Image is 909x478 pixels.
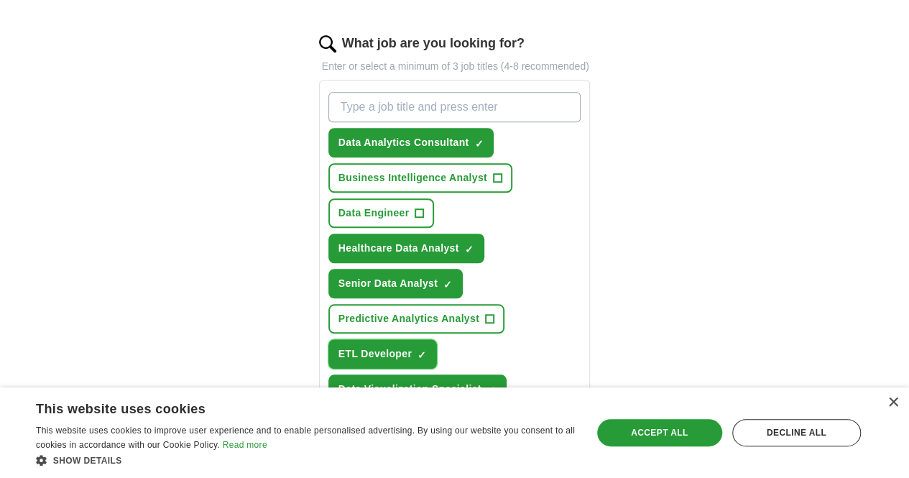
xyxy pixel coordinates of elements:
[732,419,861,446] div: Decline all
[338,206,410,221] span: Data Engineer
[223,440,267,450] a: Read more, opens a new window
[328,128,494,157] button: Data Analytics Consultant✓
[328,339,437,369] button: ETL Developer✓
[338,135,469,150] span: Data Analytics Consultant
[328,198,435,228] button: Data Engineer
[597,419,722,446] div: Accept all
[328,304,504,334] button: Predictive Analytics Analyst
[36,453,576,467] div: Show details
[417,349,426,361] span: ✓
[36,396,540,418] div: This website uses cookies
[36,426,575,450] span: This website uses cookies to improve user experience and to enable personalised advertising. By u...
[443,279,452,290] span: ✓
[53,456,122,466] span: Show details
[328,269,463,298] button: Senior Data Analyst✓
[474,138,483,150] span: ✓
[328,374,507,404] button: Data Visualization Specialist✓
[328,163,512,193] button: Business Intelligence Analyst
[487,385,496,396] span: ✓
[465,244,474,255] span: ✓
[338,276,438,291] span: Senior Data Analyst
[342,34,525,53] label: What job are you looking for?
[328,234,484,263] button: Healthcare Data Analyst✓
[338,382,481,397] span: Data Visualization Specialist
[338,346,412,362] span: ETL Developer
[338,311,479,326] span: Predictive Analytics Analyst
[319,35,336,52] img: search.png
[319,59,591,74] p: Enter or select a minimum of 3 job titles (4-8 recommended)
[328,92,581,122] input: Type a job title and press enter
[887,397,898,408] div: Close
[338,241,459,256] span: Healthcare Data Analyst
[338,170,487,185] span: Business Intelligence Analyst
